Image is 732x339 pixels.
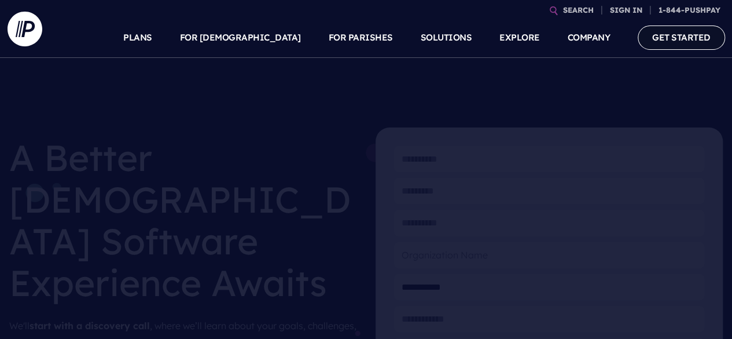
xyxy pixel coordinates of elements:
a: FOR [DEMOGRAPHIC_DATA] [180,17,301,58]
a: FOR PARISHES [329,17,393,58]
a: COMPANY [568,17,610,58]
a: PLANS [123,17,152,58]
a: GET STARTED [638,25,725,49]
a: EXPLORE [499,17,540,58]
a: SOLUTIONS [421,17,472,58]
